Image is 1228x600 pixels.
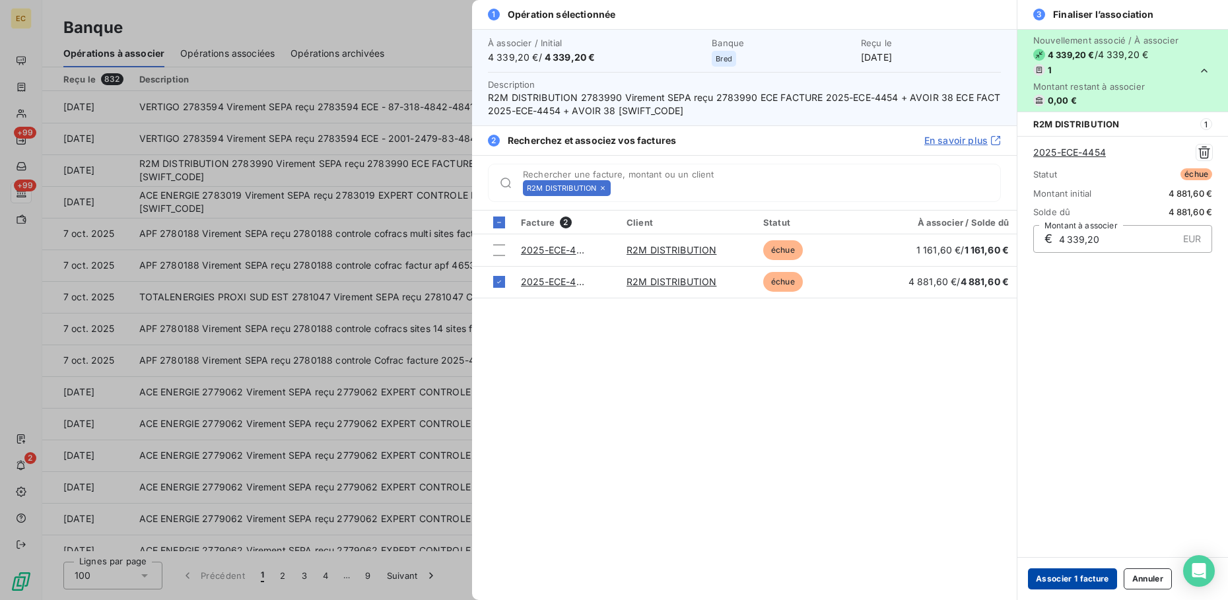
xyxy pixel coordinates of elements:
div: À associer / Solde dû [874,217,1009,228]
span: 4 881,60 € [1169,207,1213,217]
span: Banque [712,38,853,48]
span: R2M DISTRIBUTION [1033,119,1119,129]
input: placeholder [616,182,1000,195]
button: Annuler [1124,568,1172,589]
span: Finaliser l’association [1053,8,1153,21]
div: [DATE] [861,38,1001,64]
span: Opération sélectionnée [508,8,615,21]
span: R2M DISTRIBUTION 2783990 Virement SEPA reçu 2783990 ECE FACTURE 2025-ECE-4454 + AVOIR 38 ECE FACT... [488,91,1001,117]
div: Facture [521,217,611,228]
span: 3 [1033,9,1045,20]
div: Open Intercom Messenger [1183,555,1215,587]
a: 2025-ECE-4538 [521,244,594,255]
span: Nouvellement associé / À associer [1033,35,1178,46]
span: 4 881,60 € [1169,188,1213,199]
span: 2 [560,217,572,228]
div: Client [627,217,747,228]
span: Montant initial [1033,188,1091,199]
span: échue [763,272,803,292]
span: 1 [1048,65,1052,75]
a: En savoir plus [924,134,1001,147]
span: 1 161,60 € / [916,244,1009,255]
span: 0,00 € [1048,95,1077,106]
span: 4 881,60 € / [908,276,1009,287]
span: 1 [1200,118,1212,130]
span: Recherchez et associez vos factures [508,134,676,147]
span: échue [1180,168,1212,180]
span: 4 339,20 € [545,51,596,63]
a: R2M DISTRIBUTION [627,244,716,255]
span: À associer / Initial [488,38,704,48]
span: 2 [488,135,500,147]
span: 4 339,20 € / [488,51,704,64]
span: Statut [1033,169,1057,180]
span: Reçu le [861,38,1001,48]
span: échue [763,240,803,260]
button: Associer 1 facture [1028,568,1117,589]
span: 4 881,60 € [961,276,1009,287]
span: Description [488,79,535,90]
span: Montant restant à associer [1033,81,1178,92]
a: 2025-ECE-4454 [521,276,594,287]
div: Statut [763,217,858,228]
span: R2M DISTRIBUTION [527,184,596,192]
span: Bred [716,55,732,63]
span: 1 161,60 € [965,244,1009,255]
span: Solde dû [1033,207,1070,217]
a: 2025-ECE-4454 [1033,146,1106,159]
a: R2M DISTRIBUTION [627,276,716,287]
span: / 4 339,20 € [1095,48,1149,61]
span: 1 [488,9,500,20]
span: 4 339,20 € [1048,50,1095,60]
